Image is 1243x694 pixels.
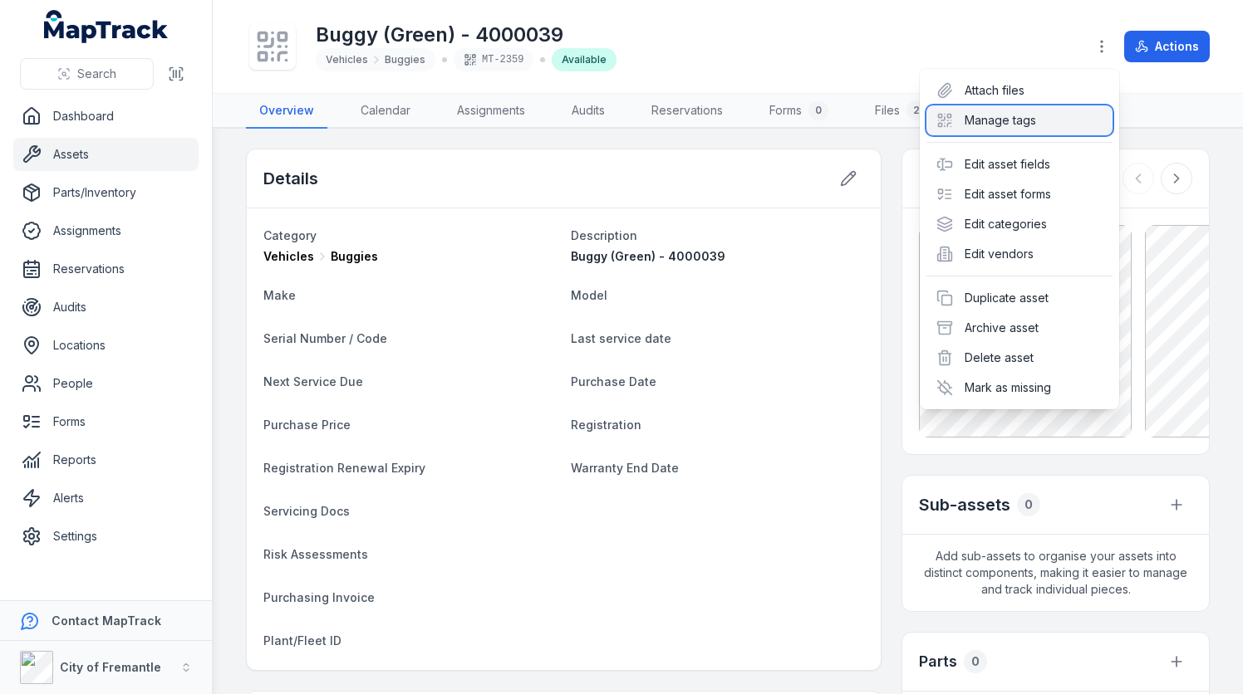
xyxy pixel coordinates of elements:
div: Mark as missing [926,373,1113,403]
div: Manage tags [926,105,1113,135]
div: Edit vendors [926,239,1113,269]
div: Edit asset forms [926,179,1113,209]
div: Delete asset [926,343,1113,373]
div: Archive asset [926,313,1113,343]
div: Edit categories [926,209,1113,239]
div: Edit asset fields [926,149,1113,179]
div: Duplicate asset [926,283,1113,313]
div: Attach files [926,76,1113,105]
